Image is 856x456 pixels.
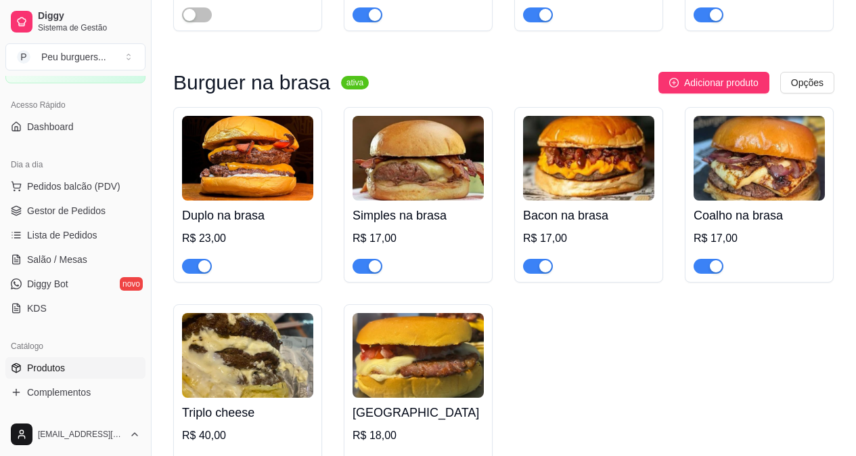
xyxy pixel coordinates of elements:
span: Diggy [38,10,140,22]
img: product-image [182,116,313,201]
h4: Simples na brasa [353,206,484,225]
div: Acesso Rápido [5,94,145,116]
h4: Triplo cheese [182,403,313,422]
div: R$ 18,00 [353,428,484,444]
div: R$ 40,00 [182,428,313,444]
span: P [17,50,30,64]
span: Pedidos balcão (PDV) [27,180,120,193]
div: R$ 23,00 [182,230,313,247]
img: product-image [353,116,484,201]
span: [EMAIL_ADDRESS][DOMAIN_NAME] [38,429,124,440]
span: Dashboard [27,120,74,133]
a: Dashboard [5,116,145,138]
span: Lista de Pedidos [27,228,97,242]
div: Peu burguers ... [41,50,106,64]
span: Complementos [27,386,91,399]
button: Adicionar produto [658,72,769,94]
span: Salão / Mesas [27,253,87,266]
button: Pedidos balcão (PDV) [5,175,145,197]
h3: Burguer na brasa [173,75,330,91]
a: Produtos [5,357,145,379]
div: Dia a dia [5,154,145,175]
a: KDS [5,297,145,319]
a: Lista de Pedidos [5,224,145,246]
img: product-image [523,116,654,201]
span: Opções [791,75,824,90]
a: Complementos [5,381,145,403]
sup: ativa [341,76,369,89]
img: product-image [182,313,313,398]
a: Diggy Botnovo [5,273,145,295]
img: product-image [694,116,825,201]
a: DiggySistema de Gestão [5,5,145,38]
h4: Duplo na brasa [182,206,313,225]
div: R$ 17,00 [353,230,484,247]
span: plus-circle [669,78,679,87]
div: R$ 17,00 [694,230,825,247]
h4: Bacon na brasa [523,206,654,225]
button: Opções [780,72,834,94]
span: Sistema de Gestão [38,22,140,33]
span: Diggy Bot [27,277,68,291]
button: [EMAIL_ADDRESS][DOMAIN_NAME] [5,418,145,451]
h4: [GEOGRAPHIC_DATA] [353,403,484,422]
span: Adicionar produto [684,75,759,90]
a: Salão / Mesas [5,249,145,270]
span: KDS [27,302,47,315]
div: Catálogo [5,335,145,357]
span: Gestor de Pedidos [27,204,106,217]
button: Select a team [5,43,145,70]
h4: Coalho na brasa [694,206,825,225]
div: R$ 17,00 [523,230,654,247]
span: Produtos [27,361,65,375]
img: product-image [353,313,484,398]
a: Gestor de Pedidos [5,200,145,222]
